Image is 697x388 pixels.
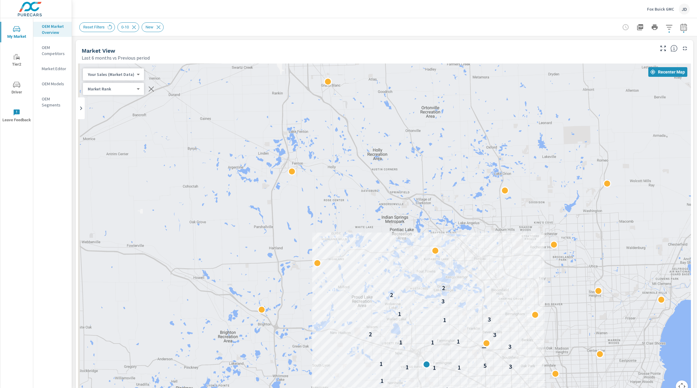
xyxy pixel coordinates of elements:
[33,64,72,73] div: Market Editor
[2,109,31,124] span: Leave Feedback
[406,364,409,371] p: 1
[142,22,164,32] div: New
[42,96,67,108] p: OEM Segments
[82,47,115,54] h5: Market View
[381,377,384,384] p: 1
[42,44,67,57] p: OEM Competitors
[457,338,460,345] p: 1
[369,331,372,338] p: 2
[509,363,512,370] p: 3
[663,21,675,33] button: Apply Filters
[2,25,31,40] span: My Market
[33,94,72,109] div: OEM Segments
[483,362,486,369] p: 5
[634,21,646,33] button: "Export Report to PDF"
[647,6,674,12] p: Fox Buick GMC
[0,18,33,129] div: nav menu
[88,72,134,77] p: Your Sales (Market Data)
[142,25,157,29] span: New
[2,81,31,96] span: Driver
[670,45,678,52] span: Find the biggest opportunities in your market for your inventory. Understand by postal code where...
[33,43,72,58] div: OEM Competitors
[398,310,401,318] p: 1
[33,79,72,88] div: OEM Models
[83,86,139,92] div: Your Sales (Market Data)
[488,316,491,323] p: 3
[42,81,67,87] p: OEM Models
[441,298,444,305] p: 3
[443,316,446,324] p: 1
[679,4,690,15] div: JD
[83,72,139,77] div: Your Sales (Market Data)
[117,22,139,32] div: 0-10
[88,86,134,92] p: Market Rank
[433,364,436,371] p: 1
[651,69,685,75] span: Recenter Map
[508,343,511,350] p: 3
[458,364,461,371] p: 1
[80,25,108,29] span: Reset Filters
[2,53,31,68] span: Tier2
[649,21,661,33] button: Print Report
[678,21,690,33] button: Select Date Range
[82,54,150,61] p: Last 6 months vs Previous period
[482,344,486,351] p: —
[680,44,690,53] button: Minimize Widget
[658,44,668,53] button: Make Fullscreen
[399,339,402,346] p: 1
[442,284,445,292] p: 2
[493,331,496,338] p: 3
[33,22,72,37] div: OEM Market Overview
[380,360,383,367] p: 1
[390,291,393,298] p: 2
[118,25,133,29] span: 0-10
[431,339,434,346] p: 1
[79,22,115,32] div: Reset Filters
[42,66,67,72] p: Market Editor
[648,67,687,77] button: Recenter Map
[42,23,67,35] p: OEM Market Overview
